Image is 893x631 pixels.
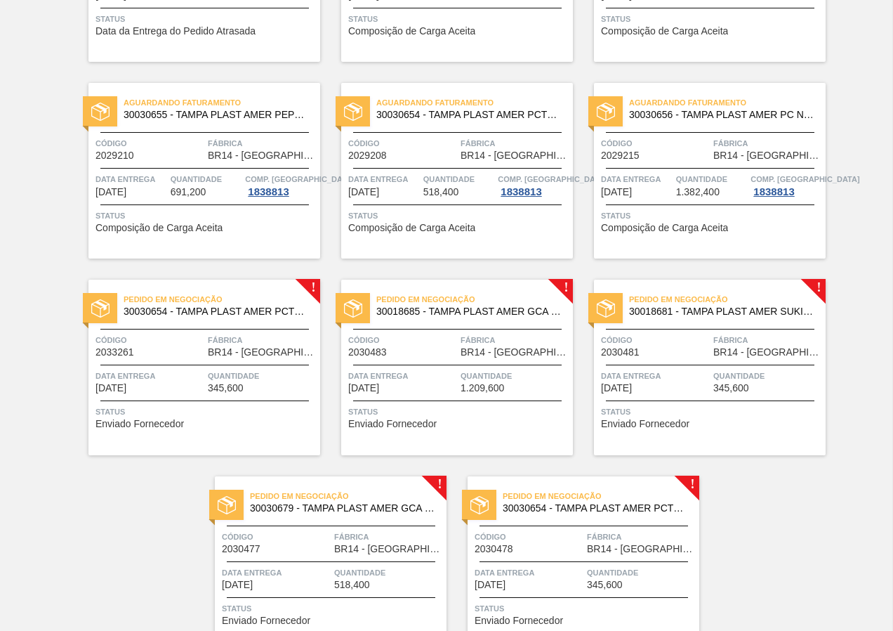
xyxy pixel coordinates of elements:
span: Fábrica [208,136,317,150]
span: Quantidade [587,566,696,580]
span: 30018685 - TAMPA PLAST AMER GCA S/LINER [376,306,562,317]
span: 2029210 [95,150,134,161]
span: Pedido em Negociação [376,292,573,306]
span: 02/10/2025 [95,187,126,197]
img: status [344,103,362,121]
span: 30030654 - TAMPA PLAST AMER PCTW NIV24 [376,110,562,120]
span: 345,600 [587,580,623,590]
span: 30018681 - TAMPA PLAST AMER SUKITA S/LINER [629,306,814,317]
span: Aguardando Faturamento [629,96,826,110]
span: Quantidade [334,566,443,580]
span: Data entrega [95,369,204,383]
a: statusAguardando Faturamento30030655 - TAMPA PLAST AMER PEPSI ZERO NIV24Código2029210FábricaBR14 ... [67,83,320,259]
span: 345,600 [208,383,244,393]
span: Composição de Carga Aceita [601,26,728,37]
a: !statusPedido em Negociação30018681 - TAMPA PLAST AMER SUKITA S/LINERCódigo2030481FábricaBR14 - [... [573,280,826,455]
span: Status [601,12,822,26]
span: Status [95,405,317,419]
span: Código [95,333,204,347]
span: Código [348,136,457,150]
span: 345,600 [713,383,749,393]
span: Fábrica [587,530,696,544]
img: status [91,299,110,318]
span: Status [222,601,443,616]
span: 2030481 [601,347,640,358]
a: !statusPedido em Negociação30030654 - TAMPA PLAST AMER PCTW NIV24Código2033261FábricaBR14 - [GEOG... [67,280,320,455]
span: 02/10/2025 [348,187,379,197]
span: Composição de Carga Aceita [348,26,475,37]
span: Data entrega [601,369,710,383]
span: 2033261 [95,347,134,358]
span: 2030478 [475,544,513,554]
span: Quantidade [208,369,317,383]
span: 30030679 - TAMPA PLAST AMER GCA ZERO NIV24 [250,503,435,514]
img: status [344,299,362,318]
span: 24/10/2025 [348,383,379,393]
span: Quantidade [713,369,822,383]
span: 02/10/2025 [601,187,632,197]
span: Comp. Carga [245,172,354,186]
span: 691,200 [171,187,206,197]
span: 30030654 - TAMPA PLAST AMER PCTW NIV24 [124,306,309,317]
span: Comp. Carga [498,172,607,186]
span: 24/10/2025 [475,580,505,590]
span: Data entrega [348,172,420,186]
span: 1.382,400 [676,187,720,197]
span: BR14 - Curitibana [713,347,822,358]
span: Código [601,136,710,150]
a: Comp. [GEOGRAPHIC_DATA]1838813 [498,172,569,197]
img: status [597,299,615,318]
span: 2029208 [348,150,387,161]
span: BR14 - Curitibana [461,150,569,161]
img: status [470,496,489,514]
span: BR14 - Curitibana [713,150,822,161]
span: BR14 - Curitibana [461,347,569,358]
span: Fábrica [461,136,569,150]
span: Data entrega [348,369,457,383]
span: Quantidade [171,172,242,186]
span: Pedido em Negociação [250,489,446,503]
a: statusAguardando Faturamento30030656 - TAMPA PLAST AMER PC NIV24Código2029215FábricaBR14 - [GEOGR... [573,83,826,259]
span: 02/10/2025 [95,383,126,393]
span: Enviado Fornecedor [348,419,437,429]
span: Composição de Carga Aceita [348,223,475,233]
span: Data entrega [222,566,331,580]
span: Quantidade [423,172,495,186]
span: 24/10/2025 [222,580,253,590]
span: BR14 - Curitibana [334,544,443,554]
span: Pedido em Negociação [629,292,826,306]
span: Status [348,209,569,223]
span: 30030655 - TAMPA PLAST AMER PEPSI ZERO NIV24 [124,110,309,120]
span: Data da Entrega do Pedido Atrasada [95,26,256,37]
span: BR14 - Curitibana [587,544,696,554]
span: Data entrega [601,172,673,186]
span: Status [348,12,569,26]
span: Fábrica [208,333,317,347]
span: 30030656 - TAMPA PLAST AMER PC NIV24 [629,110,814,120]
span: Código [222,530,331,544]
span: Código [475,530,583,544]
img: status [91,103,110,121]
span: 2030483 [348,347,387,358]
span: Quantidade [676,172,748,186]
span: 30030654 - TAMPA PLAST AMER PCTW NIV24 [503,503,688,514]
span: Fábrica [713,136,822,150]
span: Status [95,209,317,223]
span: Status [601,405,822,419]
span: Aguardando Faturamento [124,96,320,110]
span: Status [475,601,696,616]
span: BR14 - Curitibana [208,347,317,358]
span: 1.209,600 [461,383,504,393]
a: statusAguardando Faturamento30030654 - TAMPA PLAST AMER PCTW NIV24Código2029208FábricaBR14 - [GEO... [320,83,573,259]
span: Pedido em Negociação [124,292,320,306]
span: 518,400 [334,580,370,590]
span: 24/10/2025 [601,383,632,393]
a: Comp. [GEOGRAPHIC_DATA]1838813 [245,172,317,197]
span: Fábrica [461,333,569,347]
span: Código [95,136,204,150]
span: Data entrega [95,172,167,186]
span: Status [348,405,569,419]
span: Fábrica [334,530,443,544]
span: Enviado Fornecedor [222,616,310,626]
div: 1838813 [245,186,291,197]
